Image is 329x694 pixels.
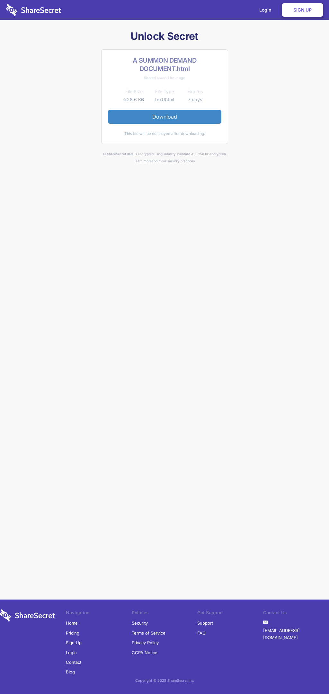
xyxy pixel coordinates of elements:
[197,609,263,618] li: Get Support
[134,159,152,163] a: Learn more
[66,638,82,647] a: Sign Up
[108,130,221,137] div: This file will be destroyed after downloading.
[132,628,165,638] a: Terms of Service
[108,110,221,123] a: Download
[66,609,132,618] li: Navigation
[263,609,329,618] li: Contact Us
[119,88,149,95] th: File Size
[197,618,213,628] a: Support
[119,96,149,103] td: 228.6 KB
[66,667,75,677] a: Blog
[66,657,81,667] a: Contact
[180,96,210,103] td: 7 days
[132,618,148,628] a: Security
[66,628,79,638] a: Pricing
[66,618,78,628] a: Home
[132,609,198,618] li: Policies
[132,648,157,657] a: CCPA Notice
[132,638,159,647] a: Privacy Policy
[6,4,61,16] img: logo-wordmark-white-trans-d4663122ce5f474addd5e946df7df03e33cb6a1c49d2221995e7729f52c070b2.svg
[263,626,329,643] a: [EMAIL_ADDRESS][DOMAIN_NAME]
[108,74,221,81] div: Shared about 1 hour ago
[282,3,323,17] a: Sign Up
[180,88,210,95] th: Expires
[108,56,221,73] h2: A SUMMON DEMAND DOCUMENT.html
[66,648,77,657] a: Login
[197,628,206,638] a: FAQ
[149,96,180,103] td: text/html
[149,88,180,95] th: File Type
